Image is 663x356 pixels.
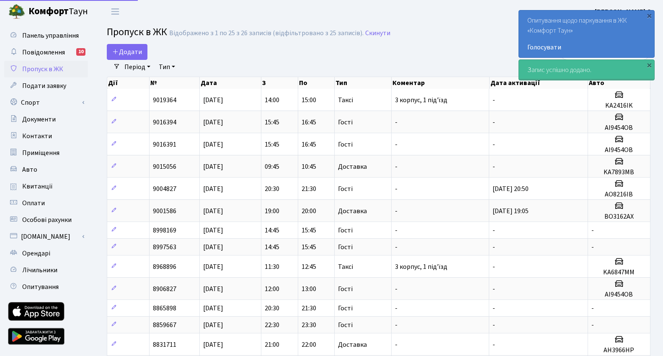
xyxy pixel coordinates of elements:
span: [DATE] [203,118,223,127]
span: Гості [338,227,353,234]
th: Коментар [392,77,489,89]
span: 14:00 [265,95,279,105]
a: Орендарі [4,245,88,262]
span: 10:45 [302,162,316,171]
span: Лічильники [22,266,57,275]
span: 3 корпус, 1 під'їзд [395,262,447,271]
h5: BO3162AX [591,213,647,221]
span: - [493,140,495,149]
span: - [395,304,397,313]
a: Приміщення [4,144,88,161]
div: Відображено з 1 по 25 з 26 записів (відфільтровано з 25 записів). [169,29,364,37]
span: Таун [28,5,88,19]
span: Авто [22,165,37,174]
span: 8906827 [153,284,176,294]
span: [DATE] [203,242,223,252]
span: Додати [112,47,142,57]
span: - [493,162,495,171]
span: Гості [338,186,353,192]
h5: AH3966HP [591,346,647,354]
span: - [493,95,495,105]
span: Панель управління [22,31,79,40]
div: × [645,61,653,69]
button: Переключити навігацію [105,5,126,18]
span: - [395,242,397,252]
span: [DATE] [203,95,223,105]
span: 22:30 [265,320,279,330]
span: Оплати [22,199,45,208]
span: - [591,242,594,252]
th: № [150,77,200,89]
span: - [395,206,397,216]
span: - [493,320,495,330]
span: [DATE] [203,340,223,349]
h5: KA7893MB [591,168,647,176]
span: [DATE] [203,184,223,193]
a: Пропуск в ЖК [4,61,88,77]
span: 22:00 [302,340,316,349]
span: - [395,284,397,294]
div: Опитування щодо паркування в ЖК «Комфорт Таун» [519,10,654,57]
span: - [493,340,495,349]
span: 13:00 [302,284,316,294]
a: Додати [107,44,147,60]
span: [DATE] [203,262,223,271]
span: 8865898 [153,304,176,313]
span: 8831711 [153,340,176,349]
span: Гості [338,141,353,148]
h5: AI9454OB [591,291,647,299]
span: 11:30 [265,262,279,271]
a: Спорт [4,94,88,111]
h5: KA6847MM [591,268,647,276]
span: 20:00 [302,206,316,216]
span: Доставка [338,163,367,170]
span: 21:30 [302,184,316,193]
span: [DATE] [203,162,223,171]
span: Пропуск в ЖК [22,64,63,74]
span: 15:45 [302,242,316,252]
h5: AO8216ІВ [591,191,647,199]
span: 16:45 [302,140,316,149]
span: [DATE] 19:05 [493,206,529,216]
span: 19:00 [265,206,279,216]
h5: AI9454OB [591,146,647,154]
span: Подати заявку [22,81,66,90]
a: Тип [155,60,178,74]
th: По [298,77,335,89]
span: 9019364 [153,95,176,105]
span: - [395,140,397,149]
span: Документи [22,115,56,124]
span: 9001586 [153,206,176,216]
span: 8968896 [153,262,176,271]
span: [DATE] [203,284,223,294]
span: Квитанції [22,182,53,191]
th: Дата [200,77,261,89]
b: [PERSON_NAME] С. [595,7,653,16]
span: 9016391 [153,140,176,149]
a: Контакти [4,128,88,144]
span: Особові рахунки [22,215,72,224]
span: - [395,340,397,349]
span: 3 корпус, 1 під'їзд [395,95,447,105]
div: × [645,11,653,20]
span: 15:00 [302,95,316,105]
th: Авто [588,77,650,89]
span: Повідомлення [22,48,65,57]
a: Лічильники [4,262,88,279]
th: Тип [335,77,392,89]
span: Доставка [338,208,367,214]
span: Приміщення [22,148,59,157]
span: - [493,242,495,252]
a: Подати заявку [4,77,88,94]
span: 14:45 [265,242,279,252]
span: Орендарі [22,249,50,258]
span: 23:30 [302,320,316,330]
span: [DATE] [203,226,223,235]
span: Опитування [22,282,59,292]
h5: KA2416IK [591,102,647,110]
span: Гості [338,286,353,292]
span: Гості [338,305,353,312]
span: Доставка [338,341,367,348]
span: - [493,262,495,271]
span: 14:45 [265,226,279,235]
